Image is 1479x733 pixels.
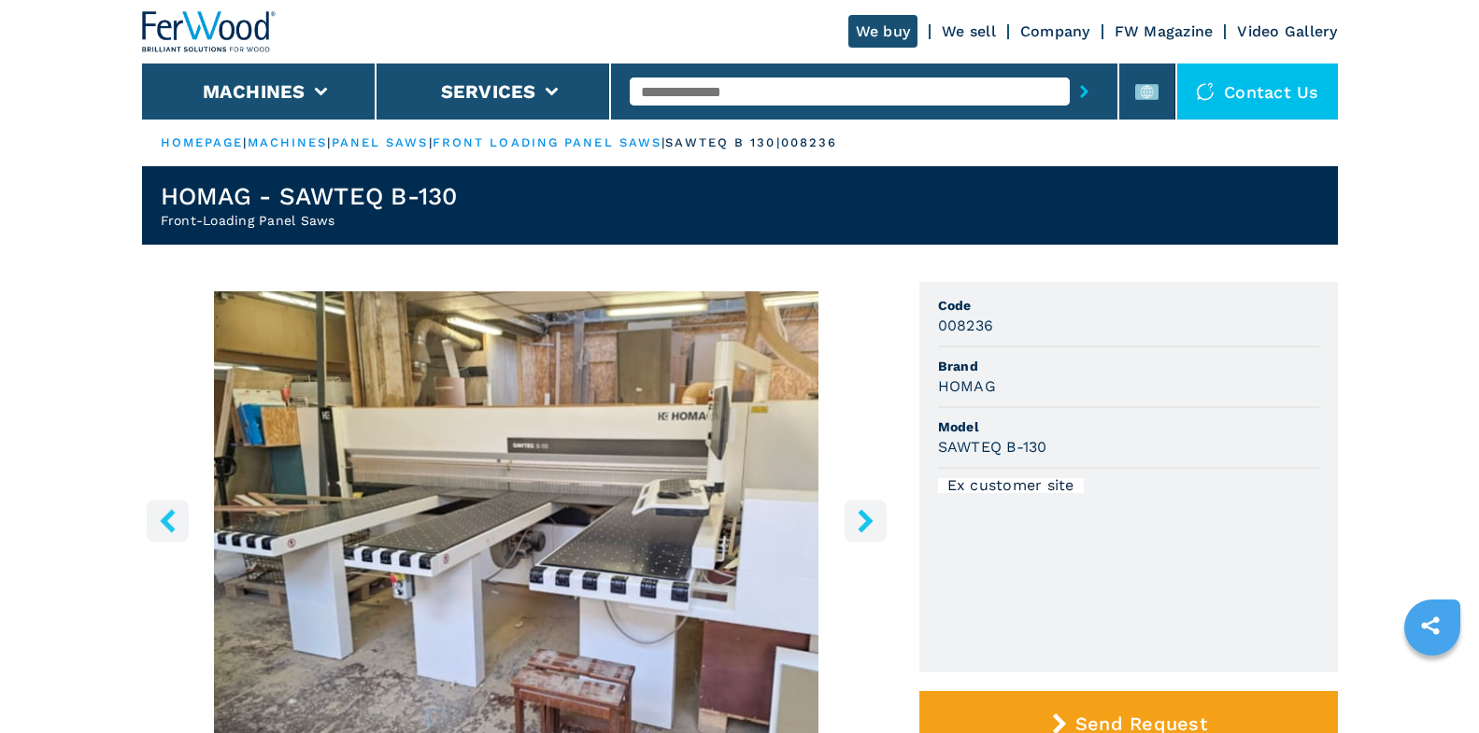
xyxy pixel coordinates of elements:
a: We buy [848,15,918,48]
span: Code [938,296,1319,315]
a: sharethis [1407,602,1454,649]
h2: Front-Loading Panel Saws [161,211,458,230]
span: | [429,135,433,149]
h1: HOMAG - SAWTEQ B-130 [161,181,458,211]
p: 008236 [781,134,838,151]
div: Ex customer site [938,478,1084,493]
button: right-button [845,500,887,542]
button: left-button [147,500,189,542]
button: submit-button [1070,70,1099,113]
span: | [327,135,331,149]
h3: SAWTEQ B-130 [938,436,1047,458]
a: We sell [942,22,996,40]
a: FW Magazine [1115,22,1214,40]
iframe: Chat [1400,649,1465,719]
button: Machines [203,80,306,103]
span: | [243,135,247,149]
span: | [661,135,665,149]
a: Company [1020,22,1090,40]
a: machines [248,135,328,149]
div: Contact us [1177,63,1338,120]
img: Ferwood [142,11,277,52]
h3: HOMAG [938,375,996,397]
p: sawteq b 130 | [665,134,780,151]
a: Video Gallery [1237,22,1337,40]
a: front loading panel saws [433,135,661,149]
a: HOMEPAGE [161,135,244,149]
img: Contact us [1196,82,1215,101]
h3: 008236 [938,315,994,336]
button: Services [441,80,536,103]
span: Brand [938,357,1319,375]
a: panel saws [332,135,429,149]
span: Model [938,417,1319,436]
